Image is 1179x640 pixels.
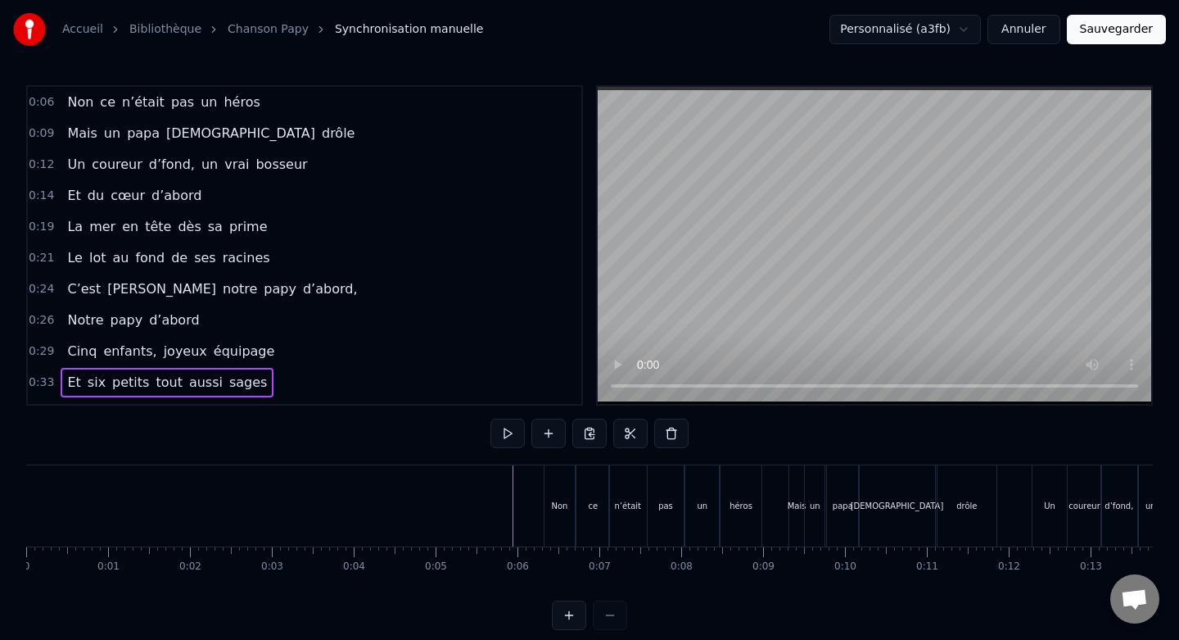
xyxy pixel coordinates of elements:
div: 0:08 [671,561,693,574]
div: 0:01 [97,561,120,574]
span: mer [88,217,117,236]
span: C’est [65,279,102,298]
div: un [1145,500,1156,512]
span: 0:14 [29,188,54,204]
span: 0:24 [29,281,54,297]
span: de [169,248,189,267]
span: au [111,248,130,267]
span: 0:06 [29,94,54,111]
span: [PERSON_NAME] [106,279,218,298]
a: Bibliothèque [129,21,201,38]
span: six [86,373,107,392]
span: joyeux [162,342,209,361]
div: Un [1044,500,1055,512]
span: La [65,217,84,236]
span: papy [109,311,145,329]
span: bosseur [254,155,309,174]
span: un [102,124,122,143]
span: papy [262,279,298,298]
span: tête [143,217,173,236]
span: papa [125,124,161,143]
nav: breadcrumb [62,21,483,38]
div: coureur [1068,500,1100,512]
span: dès [176,217,202,236]
div: Non [552,500,568,512]
span: équipage [212,342,277,361]
div: papa [833,500,853,512]
span: d’abord, [301,279,359,298]
span: aussi [187,373,224,392]
div: Mais [788,500,806,512]
span: fond [133,248,166,267]
span: enfants, [102,342,158,361]
span: 0:09 [29,125,54,142]
span: un [200,155,219,174]
span: d’fond, [147,155,196,174]
span: Et [65,186,82,205]
div: 0:04 [343,561,365,574]
span: notre [221,279,259,298]
span: tout [154,373,183,392]
span: drôle [320,124,356,143]
button: Sauvegarder [1067,15,1166,44]
button: Annuler [987,15,1059,44]
a: Chanson Papy [228,21,309,38]
div: 0:05 [425,561,447,574]
div: 0 [24,561,30,574]
span: Mais [65,124,98,143]
span: 0:26 [29,312,54,329]
span: prime [228,217,269,236]
div: 0:07 [589,561,611,574]
div: [DEMOGRAPHIC_DATA] [851,500,944,512]
span: Non [65,93,95,111]
div: 0:03 [261,561,283,574]
div: 0:02 [179,561,201,574]
span: Cinq [65,342,98,361]
span: lot [88,248,108,267]
span: 0:21 [29,250,54,266]
span: cœur [109,186,147,205]
span: sages [228,373,269,392]
span: du [86,186,106,205]
div: un [810,500,820,512]
div: d’fond, [1104,500,1133,512]
div: ce [588,500,598,512]
span: 0:19 [29,219,54,235]
span: héros [222,93,261,111]
div: héros [730,500,752,512]
div: drôle [956,500,977,512]
span: pas [169,93,196,111]
div: 0:09 [752,561,775,574]
div: Ouvrir le chat [1110,574,1159,624]
span: racines [221,248,272,267]
div: 0:06 [507,561,529,574]
div: pas [658,500,673,512]
span: Notre [65,311,105,329]
span: sa [206,217,224,236]
span: [DEMOGRAPHIC_DATA] [165,124,317,143]
span: petits [111,373,151,392]
span: en [120,217,140,236]
span: vrai [223,155,251,174]
span: un [199,93,219,111]
span: Et [65,373,82,392]
div: 0:12 [998,561,1020,574]
div: n’était [615,500,641,512]
span: Le [65,248,84,267]
a: Accueil [62,21,103,38]
span: Un [65,155,87,174]
div: un [697,500,707,512]
span: ses [192,248,218,267]
span: n’était [120,93,166,111]
span: Synchronisation manuelle [335,21,484,38]
span: ce [98,93,117,111]
span: 0:29 [29,343,54,360]
img: youka [13,13,46,46]
span: 0:12 [29,157,54,173]
span: coureur [90,155,144,174]
span: 0:33 [29,374,54,391]
span: d’abord [147,311,201,329]
div: 0:10 [834,561,856,574]
div: 0:11 [916,561,938,574]
div: 0:13 [1080,561,1102,574]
